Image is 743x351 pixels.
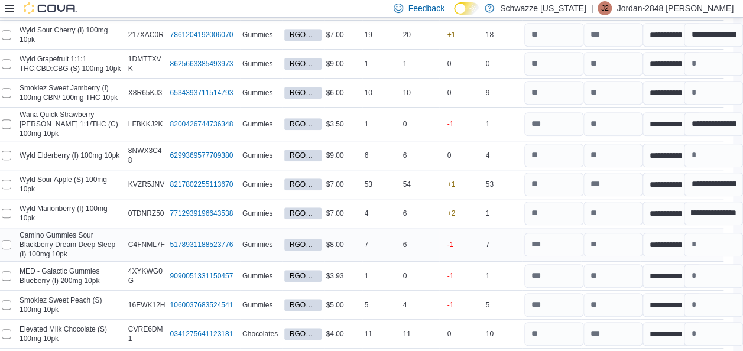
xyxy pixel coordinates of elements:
span: Wyld Elderberry (I) 100mg 10pk [20,151,119,160]
div: $4.00 [324,327,362,341]
div: 18 [484,28,522,42]
span: KVZR5JNV [128,180,164,189]
div: 10 [484,327,522,341]
div: 11 [401,327,439,341]
div: Gummies [240,177,282,191]
span: RGO17 Front Room [284,118,322,130]
span: RGO17 Front Room [284,207,322,219]
span: RGO17 Front Room [284,149,322,161]
div: 1 [484,117,522,131]
span: 4XYKWG0G [128,266,166,285]
span: C4FNML7F [128,240,165,249]
a: 9090051331150457 [170,271,233,281]
span: 0TDNRZ50 [128,209,164,218]
div: $9.00 [324,57,362,71]
div: Gummies [240,86,282,100]
span: RGO17 Front Room [290,58,316,69]
div: Gummies [240,206,282,220]
span: X8R65KJ3 [128,88,162,97]
span: Wana Quick Strawberry Margarita 1:1/THC (C) 100mg 10pk [20,110,124,138]
div: 1 [362,57,401,71]
span: RGO17 Front Room [284,299,322,311]
div: Gummies [240,28,282,42]
div: 6 [362,148,401,162]
a: 8625663385493973 [170,59,233,69]
p: -1 [447,271,454,281]
div: 7 [362,238,401,252]
div: Gummies [240,57,282,71]
div: 5 [484,298,522,312]
div: 0 [484,57,522,71]
span: 8NWX3C48 [128,146,166,165]
div: 7 [484,238,522,252]
div: 1 [484,206,522,220]
span: RGO17 Front Room [284,58,322,70]
span: Wyld Sour Cherry (I) 100mg 10pk [20,25,124,44]
div: Chocolates [240,327,282,341]
span: MED - Galactic Gummies Blueberry (I) 200mg 10pk [20,266,124,285]
p: +1 [447,30,456,40]
span: RGO17 Front Room [284,328,322,340]
span: RGO17 Front Room [290,179,316,190]
span: RGO17 Front Room [290,271,316,281]
div: 1 [362,117,401,131]
div: 0 [401,269,439,283]
span: RGO17 Front Room [290,87,316,98]
p: +2 [447,209,456,218]
span: Smokiez Sweet Jamberry (I) 100mg CBN/ 100mg THC 10pk [20,83,124,102]
p: Schwazze [US_STATE] [500,1,586,15]
span: CVRE6DM1 [128,324,166,343]
span: 1DMTTXVK [128,54,166,73]
p: 0 [447,329,452,339]
span: RGO17 Front Room [290,239,316,250]
p: -1 [447,300,454,310]
span: RGO17 Front Room [284,87,322,99]
div: 0 [401,117,439,131]
div: Gummies [240,117,282,131]
span: RGO17 Front Room [284,239,322,251]
div: 4 [362,206,401,220]
p: | [591,1,593,15]
input: Dark Mode [454,2,479,15]
p: 0 [447,88,452,97]
div: 53 [484,177,522,191]
span: RGO17 Front Room [290,329,316,339]
span: Wyld Sour Apple (S) 100mg 10pk [20,175,124,194]
div: $3.93 [324,269,362,283]
div: $7.00 [324,28,362,42]
div: Gummies [240,238,282,252]
div: 11 [362,327,401,341]
p: 0 [447,59,452,69]
div: 9 [484,86,522,100]
div: 20 [401,28,439,42]
div: 10 [362,86,401,100]
span: 16EWK12H [128,300,166,310]
div: 6 [401,206,439,220]
span: J2 [601,1,609,15]
div: 4 [484,148,522,162]
a: 6299369577709380 [170,151,233,160]
div: $7.00 [324,206,362,220]
div: 19 [362,28,401,42]
div: 1 [362,269,401,283]
div: 6 [401,148,439,162]
div: 54 [401,177,439,191]
div: Jordan-2848 Garcia [598,1,612,15]
span: Smokiez Sweet Peach (S) 100mg 10pk [20,295,124,314]
div: $6.00 [324,86,362,100]
a: 5178931188523776 [170,240,233,249]
p: Jordan-2848 [PERSON_NAME] [617,1,734,15]
span: Elevated Milk Chocolate (S) 100mg 10pk [20,324,124,343]
span: Wyld Grapefruit 1:1:1 THC:CBD:CBG (S) 100mg 10pk [20,54,124,73]
a: 1060037683524541 [170,300,233,310]
p: +1 [447,180,456,189]
div: 4 [401,298,439,312]
span: RGO17 Front Room [290,30,316,40]
div: Gummies [240,148,282,162]
span: RGO17 Front Room [284,29,322,41]
div: Gummies [240,298,282,312]
span: RGO17 Front Room [290,150,316,161]
div: $9.00 [324,148,362,162]
div: $7.00 [324,177,362,191]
